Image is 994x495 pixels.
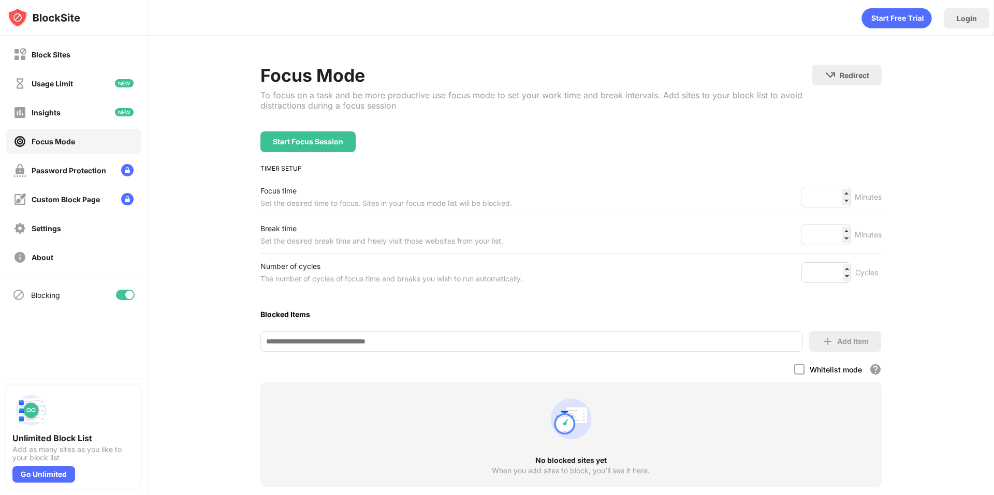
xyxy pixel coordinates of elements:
[121,164,134,176] img: lock-menu.svg
[32,224,61,233] div: Settings
[13,135,26,148] img: focus-on.svg
[13,193,26,206] img: customize-block-page-off.svg
[861,8,932,28] div: animation
[260,235,503,247] div: Set the desired break time and freely visit those websites from your list.
[260,273,522,285] div: The number of cycles of focus time and breaks you wish to run automatically.
[13,48,26,61] img: block-off.svg
[260,90,812,111] div: To focus on a task and be more productive use focus mode to set your work time and break interval...
[260,65,812,86] div: Focus Mode
[12,433,135,443] div: Unlimited Block List
[546,394,596,444] div: animation
[13,251,26,264] img: about-off.svg
[115,108,134,116] img: new-icon.svg
[12,289,25,301] img: blocking-icon.svg
[840,71,869,80] div: Redirect
[32,137,75,146] div: Focus Mode
[260,185,512,197] div: Focus time
[32,108,61,117] div: Insights
[32,253,53,262] div: About
[32,195,100,204] div: Custom Block Page
[13,222,26,235] img: settings-off.svg
[13,164,26,177] img: password-protection-off.svg
[855,191,882,203] div: Minutes
[273,138,343,146] div: Start Focus Session
[837,337,869,346] div: Add Item
[13,77,26,90] img: time-usage-off.svg
[260,310,882,319] div: Blocked Items
[115,79,134,87] img: new-icon.svg
[12,445,135,462] div: Add as many sites as you like to your block list
[260,197,512,209] div: Set the desired time to focus. Sites in your focus mode list will be blocked.
[492,467,650,475] div: When you add sites to block, you’ll see it here.
[7,7,80,28] img: logo-blocksite.svg
[260,456,882,464] div: No blocked sites yet
[31,291,60,299] div: Blocking
[32,50,70,59] div: Block Sites
[855,229,882,241] div: Minutes
[957,14,977,23] div: Login
[810,365,862,374] div: Whitelist mode
[13,106,26,119] img: insights-off.svg
[32,79,73,88] div: Usage Limit
[260,222,503,235] div: Break time
[855,266,882,279] div: Cycles
[121,193,134,205] img: lock-menu.svg
[12,392,50,429] img: push-block-list.svg
[260,164,882,172] div: TIMER SETUP
[12,466,75,483] div: Go Unlimited
[32,166,106,175] div: Password Protection
[260,260,522,273] div: Number of cycles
